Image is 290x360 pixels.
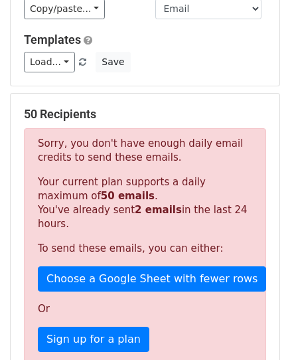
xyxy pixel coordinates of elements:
[135,204,182,216] strong: 2 emails
[38,327,149,352] a: Sign up for a plan
[24,52,75,72] a: Load...
[224,296,290,360] div: Widget de chat
[38,302,252,316] p: Or
[24,33,81,46] a: Templates
[101,190,155,202] strong: 50 emails
[38,266,266,292] a: Choose a Google Sheet with fewer rows
[224,296,290,360] iframe: Chat Widget
[38,137,252,165] p: Sorry, you don't have enough daily email credits to send these emails.
[96,52,130,72] button: Save
[38,242,252,256] p: To send these emails, you can either:
[24,107,266,122] h5: 50 Recipients
[38,175,252,231] p: Your current plan supports a daily maximum of . You've already sent in the last 24 hours.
